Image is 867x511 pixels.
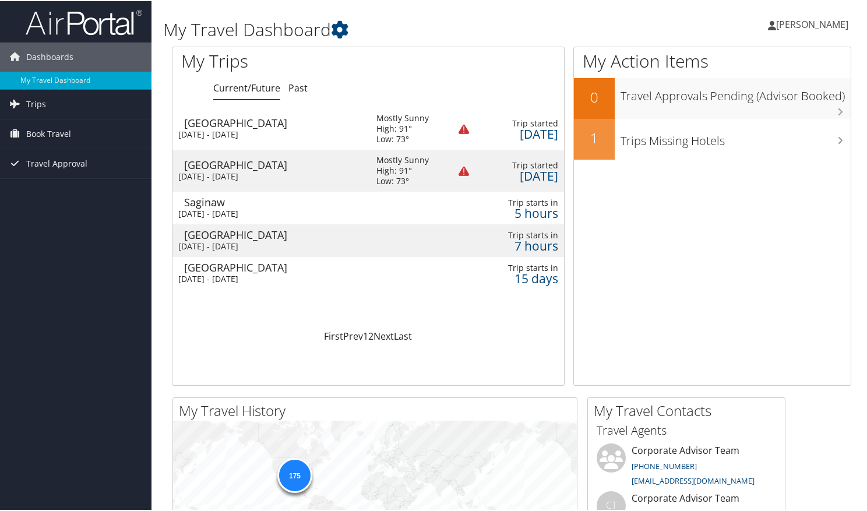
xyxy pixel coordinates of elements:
[26,8,142,35] img: airportal-logo.png
[481,159,558,170] div: Trip started
[179,400,577,420] h2: My Travel History
[376,175,429,185] div: Low: 73°
[163,16,628,41] h1: My Travel Dashboard
[632,460,697,470] a: [PHONE_NUMBER]
[481,117,558,128] div: Trip started
[373,329,394,341] a: Next
[481,239,558,250] div: 7 hours
[594,400,785,420] h2: My Travel Contacts
[574,86,615,106] h2: 0
[26,148,87,177] span: Travel Approval
[178,273,359,283] div: [DATE] - [DATE]
[376,112,429,122] div: Mostly Sunny
[481,170,558,180] div: [DATE]
[459,165,469,175] img: alert-flat-solid-warning.png
[324,329,343,341] a: First
[213,80,280,93] a: Current/Future
[574,48,851,72] h1: My Action Items
[184,261,365,272] div: [GEOGRAPHIC_DATA]
[178,170,359,181] div: [DATE] - [DATE]
[343,329,363,341] a: Prev
[481,196,558,207] div: Trip starts in
[184,196,365,206] div: Saginaw
[481,262,558,272] div: Trip starts in
[26,41,73,71] span: Dashboards
[178,128,359,139] div: [DATE] - [DATE]
[481,229,558,239] div: Trip starts in
[574,77,851,118] a: 0Travel Approvals Pending (Advisor Booked)
[574,127,615,147] h2: 1
[277,457,312,492] div: 175
[591,442,782,490] li: Corporate Advisor Team
[621,81,851,103] h3: Travel Approvals Pending (Advisor Booked)
[481,128,558,138] div: [DATE]
[184,117,365,127] div: [GEOGRAPHIC_DATA]
[184,228,365,239] div: [GEOGRAPHIC_DATA]
[368,329,373,341] a: 2
[376,164,429,175] div: High: 91°
[184,158,365,169] div: [GEOGRAPHIC_DATA]
[632,474,755,485] a: [EMAIL_ADDRESS][DOMAIN_NAME]
[376,154,429,164] div: Mostly Sunny
[621,126,851,148] h3: Trips Missing Hotels
[178,207,359,218] div: [DATE] - [DATE]
[288,80,308,93] a: Past
[776,17,848,30] span: [PERSON_NAME]
[574,118,851,158] a: 1Trips Missing Hotels
[394,329,412,341] a: Last
[459,123,469,133] img: alert-flat-solid-warning.png
[26,89,46,118] span: Trips
[768,6,860,41] a: [PERSON_NAME]
[376,122,429,133] div: High: 91°
[481,272,558,283] div: 15 days
[26,118,71,147] span: Book Travel
[376,133,429,143] div: Low: 73°
[481,207,558,217] div: 5 hours
[181,48,392,72] h1: My Trips
[597,421,776,438] h3: Travel Agents
[363,329,368,341] a: 1
[178,240,359,251] div: [DATE] - [DATE]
